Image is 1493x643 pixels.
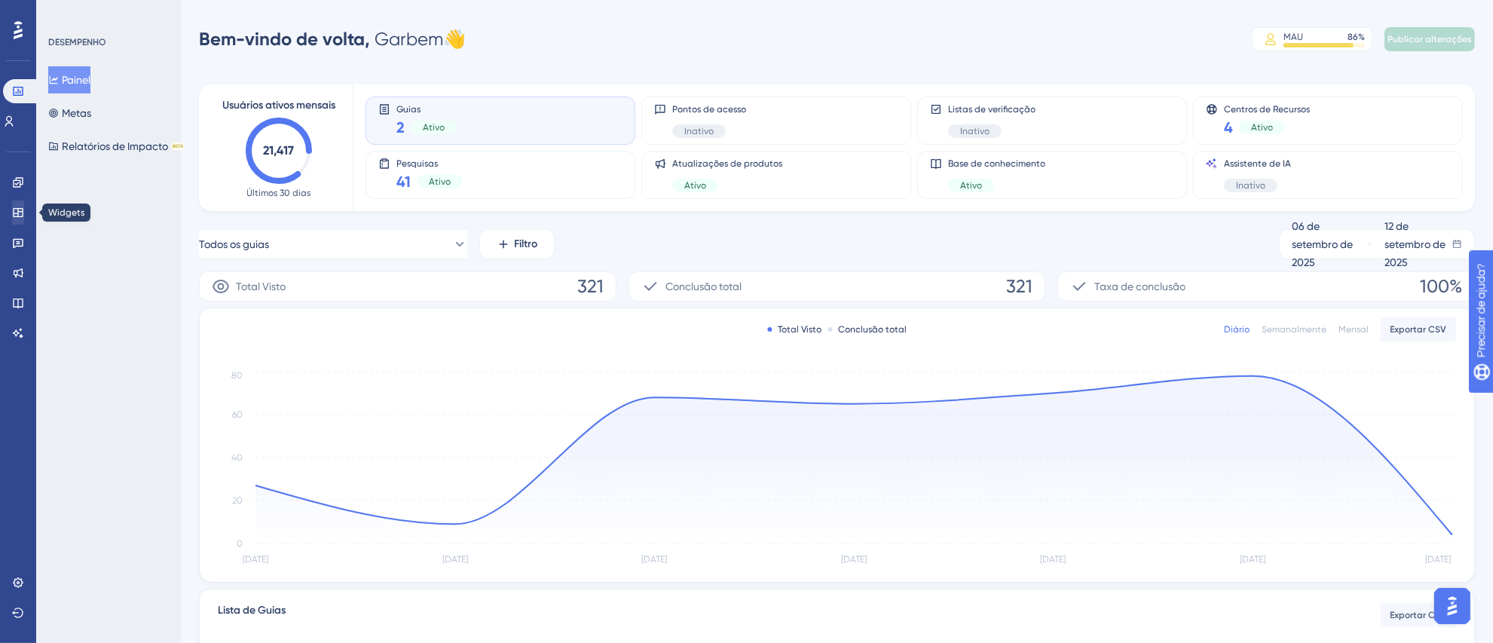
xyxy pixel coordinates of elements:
font: Guias [396,104,421,115]
font: Publicar alterações [1387,34,1472,44]
font: Ativo [684,180,706,191]
font: Total Visto [236,280,286,292]
button: Publicar alterações [1384,27,1475,51]
button: Filtro [479,229,555,259]
font: Precisar de ajuda? [35,7,130,18]
tspan: 20 [232,495,243,506]
font: Exportar CSV [1391,324,1447,335]
font: Ativo [423,122,445,133]
font: Todos os guias [199,238,269,250]
font: 4 [1224,118,1233,136]
tspan: [DATE] [442,555,468,565]
font: Lista de Guias [218,604,286,617]
font: Atualizações de produtos [672,158,782,169]
font: 06 de setembro de 2025 [1292,220,1353,268]
button: Exportar CSV [1381,603,1456,627]
font: Pontos de acesso [672,104,746,115]
font: Ativo [1251,122,1273,133]
font: Inativo [684,126,714,136]
font: Listas de verificação [948,104,1036,115]
font: Inativo [960,126,990,136]
font: Usuários ativos mensais [222,99,335,112]
font: Semanalmente [1262,324,1326,335]
tspan: 0 [237,538,243,549]
tspan: [DATE] [1426,555,1452,565]
tspan: 60 [232,409,243,420]
font: BETA [173,143,183,149]
tspan: [DATE] [841,555,867,565]
button: Metas [48,100,91,127]
font: 321 [577,276,604,297]
font: Assistente de IA [1224,158,1291,169]
iframe: Iniciador do Assistente de IA do UserGuiding [1430,583,1475,629]
font: Bem-vindo de volta, [199,28,370,50]
tspan: 40 [231,452,243,463]
text: 21,417 [264,143,295,158]
font: MAU [1283,32,1303,42]
button: Painel [48,66,90,93]
font: Pesquisas [396,158,438,169]
font: 86 [1348,32,1358,42]
font: 100% [1420,276,1462,297]
font: Painel [62,74,90,86]
font: 41 [396,173,411,191]
font: Centros de Recursos [1224,104,1310,115]
button: Todos os guias [199,229,467,259]
font: Inativo [1236,180,1265,191]
tspan: [DATE] [243,555,268,565]
font: Ativo [429,176,451,187]
font: Exportar CSV [1391,610,1447,620]
font: 12 de setembro de 2025 [1384,220,1446,268]
font: % [1358,32,1365,42]
font: 2 [396,118,405,136]
font: Base de conhecimento [948,158,1045,169]
tspan: [DATE] [641,555,667,565]
tspan: 80 [231,370,243,381]
font: Diário [1224,324,1250,335]
font: Mensal [1338,324,1369,335]
font: Garbem [375,29,443,50]
font: Conclusão total [838,324,907,335]
font: Filtro [515,237,538,250]
font: Últimos 30 dias [247,188,311,198]
font: Relatórios de Impacto [62,140,168,152]
font: DESEMPENHO [48,37,106,47]
tspan: [DATE] [1240,555,1265,565]
tspan: [DATE] [1041,555,1066,565]
font: 👋 [443,29,466,50]
font: Total Visto [778,324,821,335]
font: Ativo [960,180,982,191]
font: Taxa de conclusão [1094,280,1186,292]
font: 321 [1006,276,1033,297]
font: Conclusão total [665,280,742,292]
button: Exportar CSV [1381,317,1456,341]
font: Metas [62,107,91,119]
button: Relatórios de ImpactoBETA [48,133,185,160]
